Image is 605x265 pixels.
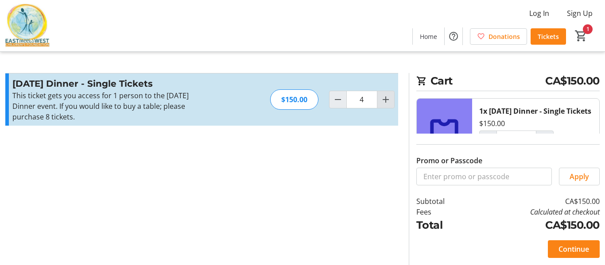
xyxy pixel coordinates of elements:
input: Diwali Dinner - Single Tickets Quantity [496,131,536,148]
span: Sign Up [567,8,593,19]
button: Continue [548,240,600,258]
span: CA$150.00 [545,73,600,89]
td: CA$150.00 [469,196,600,207]
button: Decrement by one [330,91,346,108]
img: East Meets West Children's Foundation's Logo [5,4,50,48]
span: Tickets [538,32,559,41]
td: Total [416,217,469,233]
button: Decrement by one [480,131,496,148]
span: Home [420,32,437,41]
td: Fees [416,207,469,217]
input: Diwali Dinner - Single Tickets Quantity [346,91,377,108]
button: Increment by one [377,91,394,108]
td: Calculated at checkout [469,207,600,217]
div: $150.00 [270,89,318,110]
div: 1x [DATE] Dinner - Single Tickets [479,106,591,116]
td: Subtotal [416,196,469,207]
label: Promo or Passcode [416,155,482,166]
button: Increment by one [536,131,553,148]
div: This ticket gets you access for 1 person to the [DATE] Dinner event. If you would like to buy a t... [12,90,206,122]
span: Donations [489,32,520,41]
button: Log In [522,6,556,20]
span: Continue [558,244,589,254]
span: Apply [570,171,589,182]
button: Apply [559,168,600,185]
button: Sign Up [560,6,600,20]
a: Tickets [531,28,566,45]
input: Enter promo or passcode [416,168,552,185]
a: Donations [470,28,527,45]
button: Help [445,27,462,45]
div: $150.00 [479,118,505,129]
a: Home [413,28,444,45]
h2: Cart [416,73,600,91]
button: Cart [573,28,589,44]
h3: [DATE] Dinner - Single Tickets [12,77,206,90]
span: Log In [529,8,549,19]
td: CA$150.00 [469,217,600,233]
